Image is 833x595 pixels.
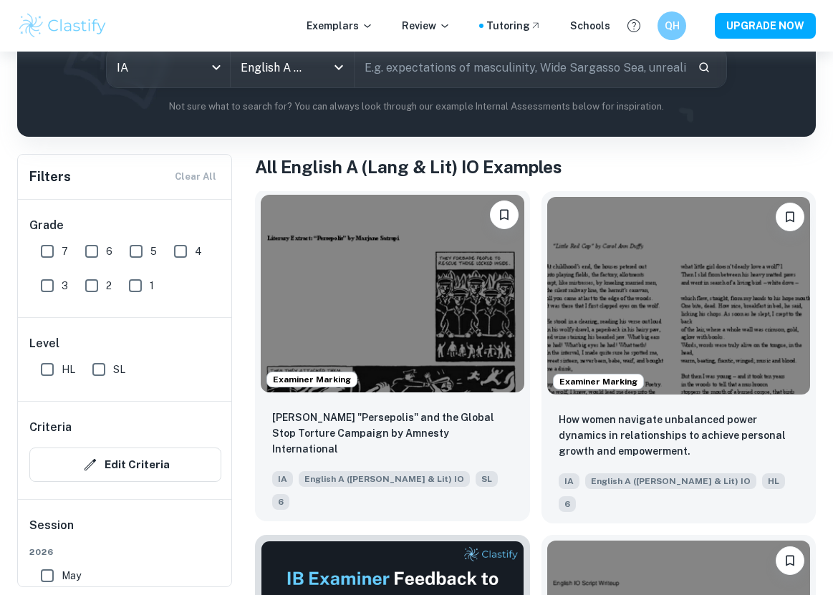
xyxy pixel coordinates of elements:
[272,494,289,510] span: 6
[29,448,221,482] button: Edit Criteria
[261,195,524,392] img: English A (Lang & Lit) IO IA example thumbnail: Marjane Satrapi's "Persepolis" and the G
[62,362,75,377] span: HL
[29,517,221,546] h6: Session
[355,47,686,87] input: E.g. expectations of masculinity, Wide Sargasso Sea, unrealistic beauty standards...
[62,278,68,294] span: 3
[29,167,71,187] h6: Filters
[255,154,816,180] h1: All English A (Lang & Lit) IO Examples
[329,57,349,77] button: Open
[150,278,154,294] span: 1
[559,473,579,489] span: IA
[622,14,646,38] button: Help and Feedback
[255,191,530,523] a: Examiner MarkingBookmarkMarjane Satrapi's "Persepolis" and the Global Stop Torture Campaign by Am...
[17,11,108,40] img: Clastify logo
[29,419,72,436] h6: Criteria
[559,496,576,512] span: 6
[299,471,470,487] span: English A ([PERSON_NAME] & Lit) IO
[107,47,230,87] div: IA
[658,11,686,40] button: QH
[62,243,68,259] span: 7
[547,197,811,395] img: English A (Lang & Lit) IO IA example thumbnail: How women navigate unbalanced power dyna
[106,243,112,259] span: 6
[29,335,221,352] h6: Level
[585,473,756,489] span: English A ([PERSON_NAME] & Lit) IO
[29,100,804,114] p: Not sure what to search for? You can always look through our example Internal Assessments below f...
[29,546,221,558] span: 2026
[150,243,157,259] span: 5
[664,18,680,34] h6: QH
[62,568,81,584] span: May
[486,18,541,34] a: Tutoring
[776,203,804,231] button: Bookmark
[490,200,519,229] button: Bookmark
[776,546,804,575] button: Bookmark
[554,375,643,388] span: Examiner Marking
[106,278,112,294] span: 2
[541,191,817,523] a: Examiner MarkingBookmarkHow women navigate unbalanced power dynamics in relationships to achieve ...
[559,412,799,459] p: How women navigate unbalanced power dynamics in relationships to achieve personal growth and empo...
[195,243,202,259] span: 4
[29,217,221,234] h6: Grade
[476,471,498,487] span: SL
[272,471,293,487] span: IA
[692,55,716,79] button: Search
[570,18,610,34] a: Schools
[715,13,816,39] button: UPGRADE NOW
[762,473,785,489] span: HL
[307,18,373,34] p: Exemplars
[272,410,513,457] p: Marjane Satrapi's "Persepolis" and the Global Stop Torture Campaign by Amnesty International
[267,373,357,386] span: Examiner Marking
[113,362,125,377] span: SL
[402,18,451,34] p: Review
